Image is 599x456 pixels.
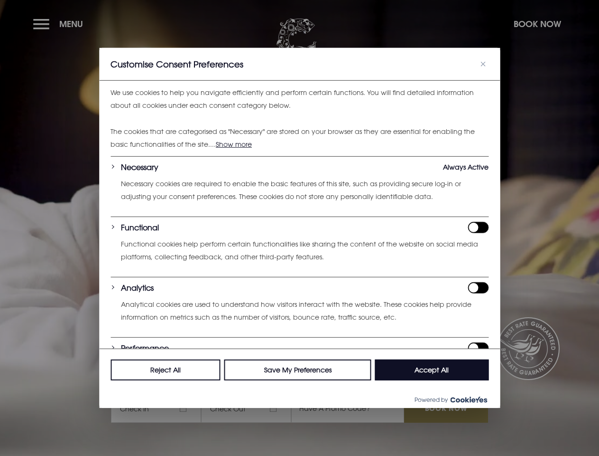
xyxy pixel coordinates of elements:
[121,222,159,233] button: Functional
[121,161,158,173] button: Necessary
[111,360,221,380] button: Reject All
[477,58,488,70] button: Close
[450,397,487,403] img: Cookieyes logo
[121,178,488,203] p: Necessary cookies are required to enable the basic features of this site, such as providing secur...
[468,342,488,354] input: Enable Performance
[443,161,488,173] span: Always Active
[121,298,488,323] p: Analytical cookies are used to understand how visitors interact with the website. These cookies h...
[480,62,485,66] img: Close
[224,360,371,380] button: Save My Preferences
[468,282,488,294] input: Enable Analytics
[375,360,488,380] button: Accept All
[111,125,488,151] p: The cookies that are categorised as "Necessary" are stored on your browser as they are essential ...
[468,222,488,233] input: Enable Functional
[121,282,154,294] button: Analytics
[111,58,243,70] span: Customise Consent Preferences
[216,138,252,150] button: Show more
[121,342,169,354] button: Performance
[99,391,500,408] div: Powered by
[111,86,488,112] p: We use cookies to help you navigate efficiently and perform certain functions. You will find deta...
[121,238,488,263] p: Functional cookies help perform certain functionalities like sharing the content of the website o...
[99,48,500,408] div: Customise Consent Preferences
